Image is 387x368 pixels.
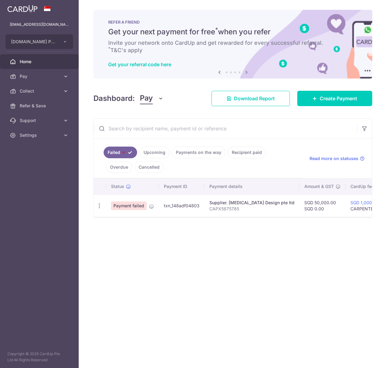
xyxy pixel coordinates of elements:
[111,201,147,210] span: Payment failed
[108,27,357,37] h5: Get your next payment for free when you refer
[172,147,225,158] a: Payments on the way
[320,95,357,102] span: Create Payment
[104,147,137,158] a: Failed
[20,103,60,109] span: Refer & Save
[209,206,294,212] p: CAPX5875785
[108,39,357,54] h6: Invite your network onto CardUp and get rewarded for every successful referral. T&C's apply
[310,155,358,162] span: Read more on statuses
[159,178,204,194] th: Payment ID
[209,200,294,206] div: Supplier. [MEDICAL_DATA] Design pte ltd
[159,194,204,217] td: txn_148adf04803
[11,39,57,45] span: [DOMAIN_NAME] PTE. LTD.
[350,183,374,190] span: CardUp fee
[310,155,365,162] a: Read more on statuses
[94,119,357,138] input: Search by recipient name, payment id or reference
[108,61,171,67] a: Get your referral code here
[20,88,60,94] span: Collect
[20,73,60,79] span: Pay
[299,194,346,217] td: SGD 50,000.00 SGD 0.00
[93,93,135,104] h4: Dashboard:
[348,350,381,365] iframe: Opens a widget where you can find more information
[20,59,60,65] span: Home
[350,200,379,205] a: SGD 1,000.00
[93,10,372,79] img: RAF banner
[10,21,69,28] p: [EMAIL_ADDRESS][DOMAIN_NAME]
[20,117,60,124] span: Support
[106,161,132,173] a: Overdue
[140,93,164,104] button: Pay
[111,183,124,190] span: Status
[20,132,60,138] span: Settings
[211,91,290,106] a: Download Report
[140,93,153,104] span: Pay
[234,95,275,102] span: Download Report
[108,20,357,25] p: REFER A FRIEND
[297,91,372,106] a: Create Payment
[6,34,73,49] button: [DOMAIN_NAME] PTE. LTD.
[140,147,169,158] a: Upcoming
[204,178,299,194] th: Payment details
[304,183,334,190] span: Amount & GST
[228,147,266,158] a: Recipient paid
[135,161,164,173] a: Cancelled
[7,5,38,12] img: CardUp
